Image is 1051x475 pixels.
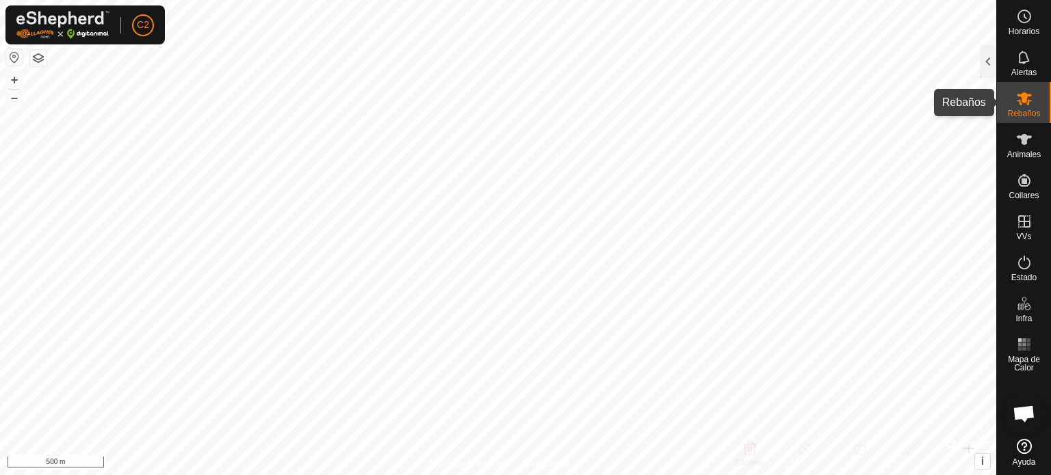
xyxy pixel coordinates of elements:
[1009,27,1039,36] span: Horarios
[428,457,506,470] a: Política de Privacidad
[1009,191,1039,200] span: Collares
[1011,68,1037,77] span: Alertas
[16,11,109,39] img: Logo Gallagher
[1007,109,1040,118] span: Rebaños
[137,18,149,32] span: C2
[981,455,984,467] span: i
[6,49,23,66] button: Restablecer Mapa
[1016,232,1031,241] span: VVs
[997,433,1051,472] a: Ayuda
[523,457,569,470] a: Contáctenos
[30,50,47,66] button: Capas del Mapa
[1011,273,1037,282] span: Estado
[6,72,23,88] button: +
[1004,393,1045,434] div: Obre el xat
[1000,355,1048,372] span: Mapa de Calor
[975,454,990,469] button: i
[1015,314,1032,323] span: Infra
[6,90,23,106] button: –
[1013,458,1036,466] span: Ayuda
[1007,150,1041,159] span: Animales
